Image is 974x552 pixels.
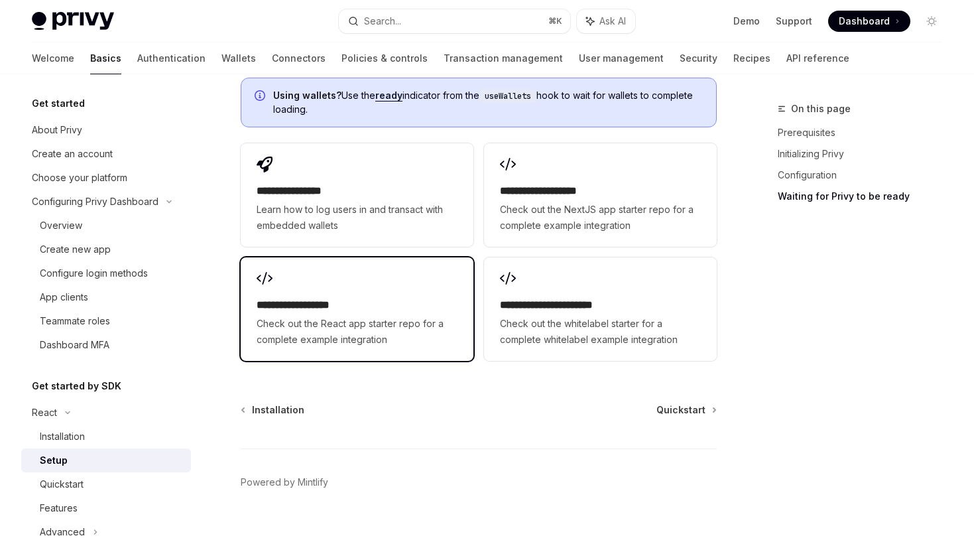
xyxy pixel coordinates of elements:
[579,42,664,74] a: User management
[21,425,191,448] a: Installation
[680,42,717,74] a: Security
[839,15,890,28] span: Dashboard
[656,403,715,417] a: Quickstart
[32,405,57,421] div: React
[21,309,191,333] a: Teammate roles
[273,89,703,116] span: Use the indicator from the hook to wait for wallets to complete loading.
[40,337,109,353] div: Dashboard MFA
[32,170,127,186] div: Choose your platform
[375,90,402,102] a: ready
[921,11,942,32] button: Toggle dark mode
[479,90,536,103] code: useWallets
[32,146,113,162] div: Create an account
[21,118,191,142] a: About Privy
[656,403,705,417] span: Quickstart
[21,261,191,285] a: Configure login methods
[32,42,74,74] a: Welcome
[257,316,457,348] span: Check out the React app starter repo for a complete example integration
[40,289,88,305] div: App clients
[599,15,626,28] span: Ask AI
[137,42,206,74] a: Authentication
[791,101,851,117] span: On this page
[341,42,428,74] a: Policies & controls
[776,15,812,28] a: Support
[339,9,570,33] button: Search...⌘K
[40,500,78,516] div: Features
[90,42,121,74] a: Basics
[32,194,158,210] div: Configuring Privy Dashboard
[40,524,85,540] div: Advanced
[40,218,82,234] div: Overview
[484,143,717,247] a: **** **** **** ****Check out the NextJS app starter repo for a complete example integration
[40,241,111,257] div: Create new app
[778,186,953,207] a: Waiting for Privy to be ready
[778,122,953,143] a: Prerequisites
[241,143,473,247] a: **** **** **** *Learn how to log users in and transact with embedded wallets
[733,42,770,74] a: Recipes
[21,333,191,357] a: Dashboard MFA
[21,166,191,190] a: Choose your platform
[828,11,910,32] a: Dashboard
[40,429,85,445] div: Installation
[32,378,121,394] h5: Get started by SDK
[21,285,191,309] a: App clients
[21,142,191,166] a: Create an account
[32,122,82,138] div: About Privy
[21,214,191,238] a: Overview
[500,202,701,234] span: Check out the NextJS app starter repo for a complete example integration
[21,448,191,472] a: Setup
[273,90,341,101] strong: Using wallets?
[21,238,191,261] a: Create new app
[32,12,114,31] img: light logo
[21,472,191,496] a: Quickstart
[221,42,256,74] a: Wallets
[40,476,84,492] div: Quickstart
[241,476,328,489] a: Powered by Mintlify
[257,202,457,234] span: Learn how to log users in and transact with embedded wallets
[484,257,717,361] a: **** **** **** **** ***Check out the whitelabel starter for a complete whitelabel example integra...
[778,143,953,165] a: Initializing Privy
[241,257,473,361] a: **** **** **** ***Check out the React app starter repo for a complete example integration
[21,496,191,520] a: Features
[444,42,563,74] a: Transaction management
[32,96,85,111] h5: Get started
[40,265,148,281] div: Configure login methods
[242,403,304,417] a: Installation
[364,13,401,29] div: Search...
[500,316,701,348] span: Check out the whitelabel starter for a complete whitelabel example integration
[733,15,760,28] a: Demo
[40,313,110,329] div: Teammate roles
[272,42,326,74] a: Connectors
[577,9,635,33] button: Ask AI
[255,90,268,103] svg: Info
[548,16,562,27] span: ⌘ K
[786,42,849,74] a: API reference
[40,452,68,468] div: Setup
[778,165,953,186] a: Configuration
[252,403,304,417] span: Installation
